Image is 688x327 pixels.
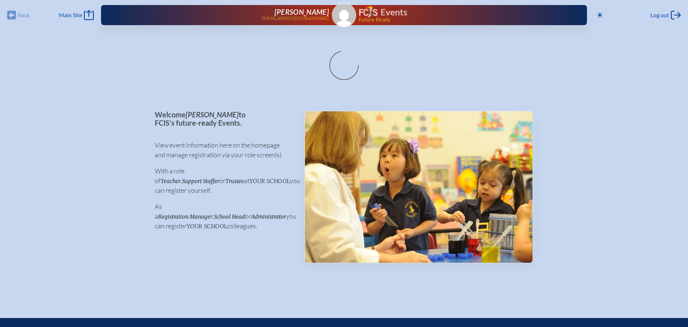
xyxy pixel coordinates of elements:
[158,213,212,220] span: Registration Manager
[251,213,286,220] span: Administrator
[155,202,293,231] p: As a , or you can register colleagues.
[249,178,290,184] span: your school
[59,11,82,19] span: Main Site
[262,16,329,21] p: [EMAIL_ADDRESS][DOMAIN_NAME]
[182,178,219,184] span: Support Staffer
[59,10,94,20] a: Main Site
[155,140,293,160] p: View event information here on the homepage and manage registration via your role screen(s).
[305,111,532,263] img: Events
[359,17,564,22] span: Future Ready
[186,110,239,119] span: [PERSON_NAME]
[333,4,355,27] img: Gravatar
[359,6,564,22] div: FCIS Events — Future ready
[155,166,293,195] p: With a role of , or at you can register yourself.
[187,223,227,230] span: your school
[225,178,244,184] span: Trustee
[332,3,356,27] a: Gravatar
[214,213,245,220] span: School Head
[650,11,669,19] span: Log out
[155,111,293,127] p: Welcome to FCIS’s future-ready Events.
[274,8,329,16] span: [PERSON_NAME]
[161,178,181,184] span: Teacher
[124,8,329,22] a: [PERSON_NAME][EMAIL_ADDRESS][DOMAIN_NAME]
